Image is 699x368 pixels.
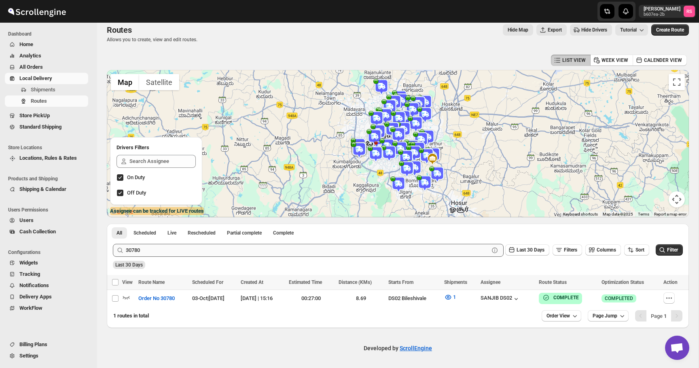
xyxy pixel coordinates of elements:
span: Notifications [19,282,49,288]
label: Assignee can be tracked for LIVE routes [110,207,204,215]
span: Products and Shipping [8,176,91,182]
span: Users Permissions [8,207,91,213]
span: All Orders [19,64,43,70]
button: All routes [112,227,127,239]
button: Create Route [651,24,689,36]
span: Hide Drivers [581,27,607,33]
button: 1 [439,291,461,304]
span: Route Status [539,279,567,285]
span: Filters [564,247,577,253]
span: Off Duty [127,190,146,196]
button: Settings [5,350,88,362]
span: Shipping & Calendar [19,186,66,192]
b: 1 [664,313,667,319]
button: Toggle fullscreen view [669,74,685,90]
span: Last 30 Days [115,262,143,268]
span: LIST VIEW [562,57,586,63]
button: Export [536,24,567,36]
button: Filters [553,244,582,256]
span: Scheduled [133,230,156,236]
span: Order No 30780 [138,294,175,302]
button: Home [5,39,88,50]
span: Tutorial [620,27,637,33]
p: [PERSON_NAME] [644,6,680,12]
span: Partial complete [227,230,262,236]
button: Shipping & Calendar [5,184,88,195]
span: CALENDER VIEW [644,57,682,63]
span: 03-Oct | [DATE] [192,295,225,301]
button: Filter [656,244,683,256]
a: Open this area in Google Maps (opens a new window) [109,207,136,217]
span: 1 [453,294,456,300]
button: Cash Collection [5,226,88,237]
text: RS [686,9,692,14]
span: Export [548,27,562,33]
p: b607ea-2b [644,12,680,17]
span: Optimization Status [602,279,644,285]
button: Columns [585,244,621,256]
a: Report a map error [654,212,686,216]
p: Allows you to create, view and edit routes. [107,36,197,43]
button: Tracking [5,269,88,280]
span: Standard Shipping [19,124,61,130]
span: Settings [19,353,38,359]
button: Users [5,215,88,226]
button: Last 30 Days [505,244,549,256]
span: View [122,279,133,285]
img: ScrollEngine [6,1,67,21]
button: COMPLETE [542,294,579,302]
h2: Drivers Filters [116,144,196,152]
button: Tutorial [615,24,648,36]
button: Billing Plans [5,339,88,350]
button: Page Jump [588,310,629,321]
button: Notifications [5,280,88,291]
span: Scheduled For [192,279,223,285]
img: Google [109,207,136,217]
button: Routes [5,95,88,107]
button: Analytics [5,50,88,61]
button: CALENDER VIEW [633,55,687,66]
span: Columns [597,247,616,253]
span: Dashboard [8,31,91,37]
span: Route Name [138,279,165,285]
input: Press enter after typing | Search Eg. Order No 30780 [126,244,489,257]
span: Starts From [388,279,413,285]
p: Developed by [364,344,432,352]
span: WEEK VIEW [602,57,628,63]
span: COMPLETED [605,295,633,302]
span: Estimated Time [289,279,322,285]
button: LIST VIEW [551,55,591,66]
span: Rescheduled [188,230,216,236]
span: Users [19,217,34,223]
div: Open chat [665,336,689,360]
span: Routes [107,25,132,35]
span: Create Route [656,27,684,33]
span: Sort [635,247,644,253]
span: Store Locations [8,144,91,151]
span: Home [19,41,33,47]
button: Show satellite imagery [139,74,179,90]
b: COMPLETE [553,295,579,300]
span: Routes [31,98,47,104]
span: Configurations [8,249,91,256]
div: 00:27:00 [289,294,334,302]
button: Shipments [5,84,88,95]
span: Tracking [19,271,40,277]
span: Analytics [19,53,41,59]
button: SANJIB DS02 [481,295,520,303]
span: Created At [241,279,263,285]
span: Assignee [481,279,500,285]
button: Locations, Rules & Rates [5,152,88,164]
span: Shipments [444,279,467,285]
span: All [116,230,122,236]
span: Page [651,313,667,319]
a: ScrollEngine [400,345,432,351]
div: 8.69 [339,294,383,302]
span: Filter [667,247,678,253]
span: Hide Map [508,27,528,33]
span: Map data ©2025 [603,212,633,216]
button: All Orders [5,61,88,73]
button: User menu [639,5,696,18]
button: WorkFlow [5,302,88,314]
